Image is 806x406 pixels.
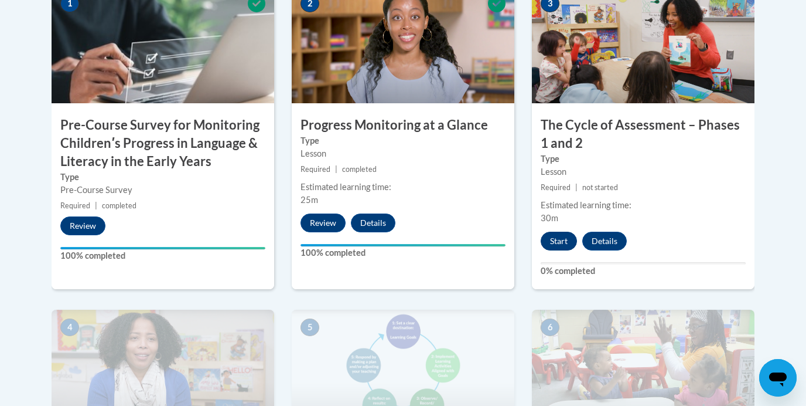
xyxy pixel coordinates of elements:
span: completed [342,165,377,174]
div: Estimated learning time: [541,199,746,212]
span: 30m [541,213,558,223]
label: 0% completed [541,265,746,278]
button: Review [60,216,105,235]
button: Review [300,214,346,232]
span: | [95,201,97,210]
button: Details [351,214,395,232]
span: Required [541,183,571,192]
span: | [335,165,337,174]
label: Type [60,171,265,184]
label: Type [541,153,746,165]
div: Lesson [541,165,746,178]
h3: Pre-Course Survey for Monitoring Childrenʹs Progress in Language & Literacy in the Early Years [52,116,274,170]
span: 6 [541,319,559,336]
label: 100% completed [60,249,265,262]
span: 4 [60,319,79,336]
label: 100% completed [300,246,506,259]
iframe: Button to launch messaging window [759,359,797,397]
div: Pre-Course Survey [60,184,265,197]
div: Your progress [60,247,265,249]
span: 25m [300,195,318,205]
h3: Progress Monitoring at a Glance [292,116,514,134]
div: Estimated learning time: [300,181,506,194]
div: Your progress [300,244,506,246]
button: Start [541,232,577,251]
span: Required [300,165,330,174]
h3: The Cycle of Assessment – Phases 1 and 2 [532,116,754,153]
div: Lesson [300,147,506,160]
span: completed [102,201,136,210]
span: 5 [300,319,319,336]
span: not started [582,183,618,192]
button: Details [582,232,627,251]
span: Required [60,201,90,210]
span: | [575,183,578,192]
label: Type [300,134,506,147]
